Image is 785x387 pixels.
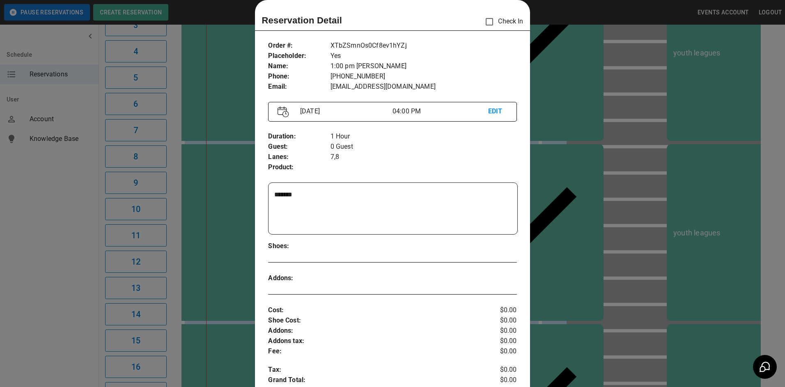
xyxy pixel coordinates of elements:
p: Shoe Cost : [268,316,475,326]
p: [PHONE_NUMBER] [331,71,517,82]
p: 0 Guest [331,142,517,152]
p: Lanes : [268,152,330,162]
p: Tax : [268,365,475,375]
p: Addons : [268,273,330,283]
p: Addons : [268,326,475,336]
p: Placeholder : [268,51,330,61]
p: $0.00 [475,346,517,357]
p: Name : [268,61,330,71]
p: XTbZSmnOs0Cf8ev1hYZj [331,41,517,51]
p: 1:00 pm [PERSON_NAME] [331,61,517,71]
p: Fee : [268,346,475,357]
p: [EMAIL_ADDRESS][DOMAIN_NAME] [331,82,517,92]
p: Addons tax : [268,336,475,346]
p: $0.00 [475,336,517,346]
img: Vector [278,106,289,117]
p: 1 Hour [331,131,517,142]
p: Shoes : [268,241,330,251]
p: $0.00 [475,326,517,336]
p: 04:00 PM [392,106,488,116]
p: Yes [331,51,517,61]
p: Order # : [268,41,330,51]
p: [DATE] [297,106,392,116]
p: Product : [268,162,330,173]
p: Reservation Detail [262,14,342,27]
p: Check In [481,13,523,30]
p: Phone : [268,71,330,82]
p: 7,8 [331,152,517,162]
p: EDIT [488,106,507,117]
p: Guest : [268,142,330,152]
p: Email : [268,82,330,92]
p: $0.00 [475,305,517,316]
p: Duration : [268,131,330,142]
p: $0.00 [475,365,517,375]
p: Cost : [268,305,475,316]
p: $0.00 [475,316,517,326]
